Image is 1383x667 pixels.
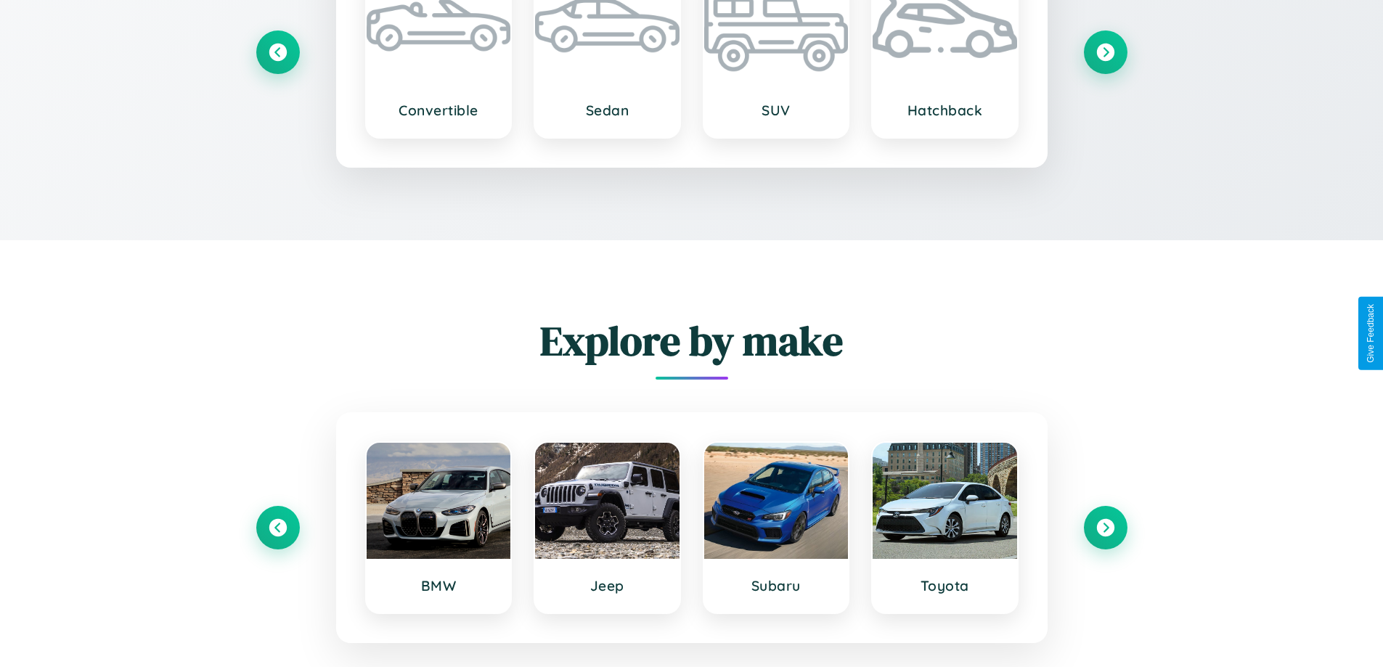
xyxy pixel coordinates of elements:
h3: Sedan [550,102,665,119]
h3: SUV [719,102,834,119]
div: Give Feedback [1366,304,1376,363]
h3: BMW [381,577,497,594]
h3: Jeep [550,577,665,594]
h3: Hatchback [887,102,1003,119]
h2: Explore by make [256,313,1127,369]
h3: Convertible [381,102,497,119]
h3: Toyota [887,577,1003,594]
h3: Subaru [719,577,834,594]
